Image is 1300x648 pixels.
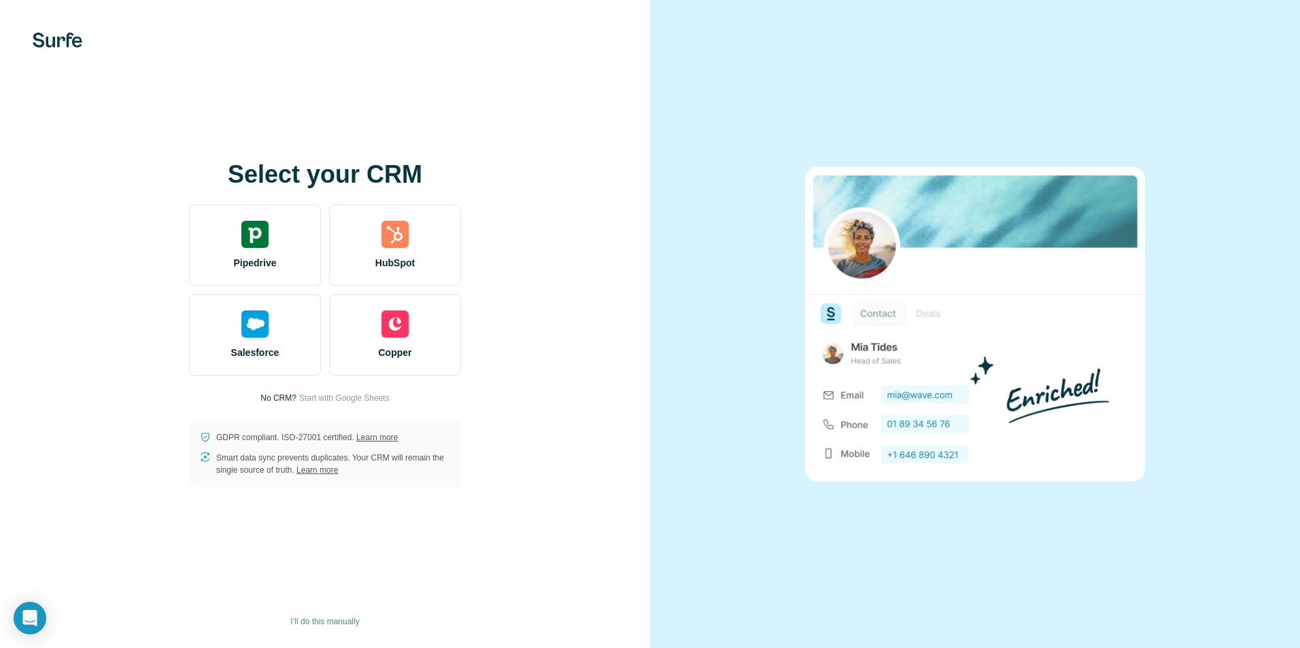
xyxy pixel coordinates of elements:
img: none image [805,166,1145,481]
a: Learn more [356,433,398,442]
h1: Select your CRM [189,161,461,188]
span: I’ll do this manually [290,615,359,628]
img: Surfe's logo [33,33,82,48]
span: Pipedrive [233,256,276,270]
img: copper's logo [381,310,409,338]
a: Learn more [296,465,338,475]
p: GDPR compliant. ISO-27001 certified. [216,431,398,444]
span: Salesforce [231,346,279,359]
button: I’ll do this manually [281,611,369,632]
div: Open Intercom Messenger [14,602,46,634]
span: HubSpot [375,256,415,270]
img: salesforce's logo [241,310,269,338]
p: Smart data sync prevents duplicates. Your CRM will remain the single source of truth. [216,452,450,476]
span: Copper [379,346,412,359]
img: hubspot's logo [381,221,409,248]
button: Start with Google Sheets [299,392,390,404]
img: pipedrive's logo [241,221,269,248]
p: No CRM? [260,392,296,404]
